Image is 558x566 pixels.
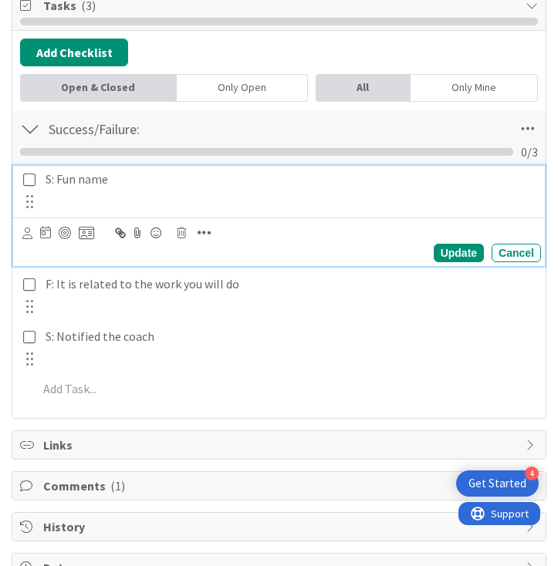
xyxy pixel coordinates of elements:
[411,74,538,102] div: Only Mine
[20,74,177,102] div: Open & Closed
[46,328,535,345] p: S: Notified the coach
[43,436,518,454] span: Links
[521,143,538,161] span: 0 / 3
[492,244,541,262] div: Cancel
[43,517,518,536] span: History
[316,74,411,102] div: All
[456,470,539,497] div: Open Get Started checklist, remaining modules: 4
[32,2,70,21] span: Support
[43,115,368,143] input: Add Checklist...
[20,39,128,66] button: Add Checklist
[46,275,535,293] p: F: It is related to the work you will do
[525,467,539,480] div: 4
[46,170,535,188] p: S: Fun name
[468,476,526,491] div: Get Started
[43,477,518,495] span: Comments
[110,478,125,494] span: ( 1 )
[177,74,308,102] div: Only Open
[434,244,484,262] div: Update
